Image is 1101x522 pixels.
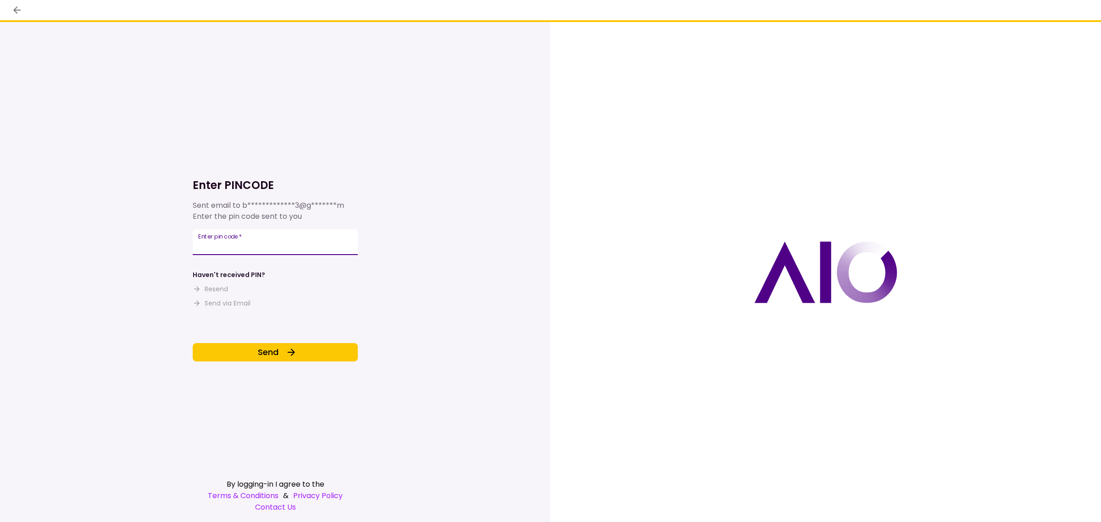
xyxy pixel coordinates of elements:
[258,346,278,358] span: Send
[193,299,250,308] button: Send via Email
[193,270,265,280] div: Haven't received PIN?
[208,490,278,501] a: Terms & Conditions
[193,284,228,294] button: Resend
[193,478,358,490] div: By logging-in I agree to the
[193,490,358,501] div: &
[193,501,358,513] a: Contact Us
[193,200,358,222] div: Sent email to Enter the pin code sent to you
[293,490,343,501] a: Privacy Policy
[9,2,25,18] button: back
[198,233,242,240] label: Enter pin code
[193,178,358,193] h1: Enter PINCODE
[193,343,358,361] button: Send
[754,241,897,303] img: AIO logo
